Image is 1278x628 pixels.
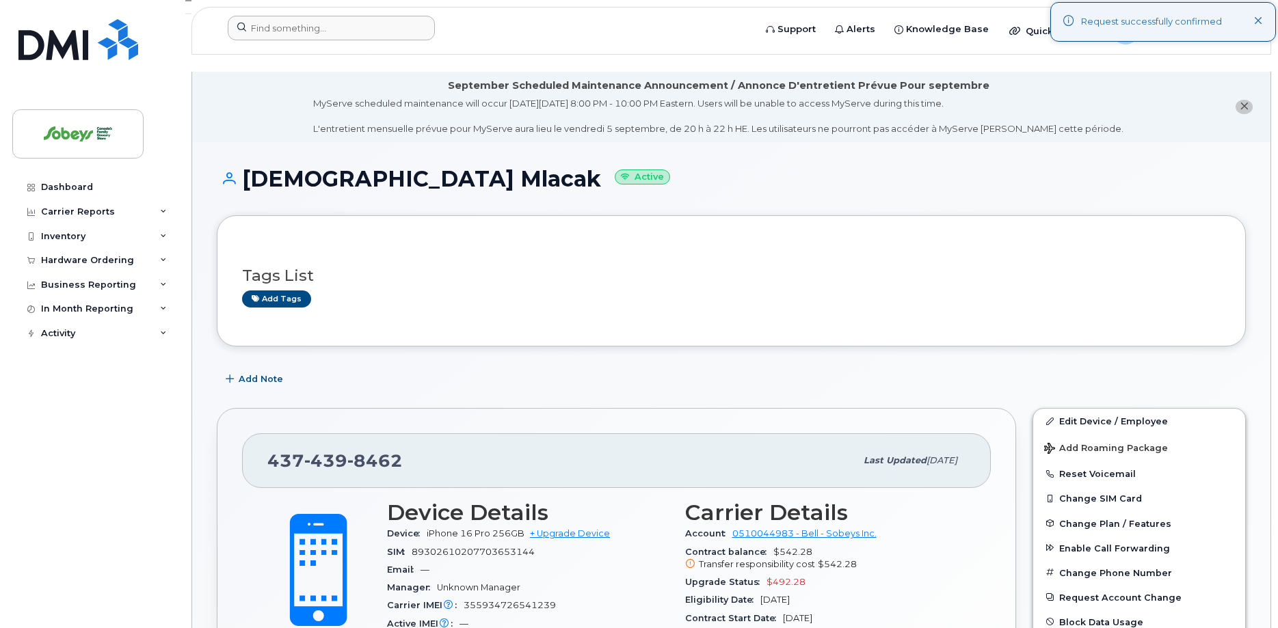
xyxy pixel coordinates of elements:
span: SIM [387,547,412,557]
span: $542.28 [818,559,857,569]
span: 439 [304,450,347,471]
button: Request Account Change [1033,585,1245,610]
span: Unknown Manager [437,582,520,592]
button: Change Plan / Features [1033,511,1245,536]
button: Add Roaming Package [1033,433,1245,461]
span: 8462 [347,450,403,471]
h3: Carrier Details [685,500,967,525]
a: + Upgrade Device [530,528,610,538]
h3: Tags List [242,267,1221,284]
span: Eligibility Date [685,595,760,605]
span: Upgrade Status [685,577,767,587]
span: 437 [267,450,403,471]
button: Change SIM Card [1033,486,1245,510]
span: [DATE] [927,455,957,465]
span: Manager [387,582,437,592]
button: Reset Voicemail [1033,461,1245,486]
a: 0510044983 - Bell - Sobeys Inc. [732,528,877,538]
div: MyServe scheduled maintenance will occur [DATE][DATE] 8:00 PM - 10:00 PM Eastern. Users will be u... [313,97,1123,135]
button: Change Phone Number [1033,560,1245,585]
small: Active [615,169,670,185]
span: Device [387,528,427,538]
div: September Scheduled Maintenance Announcement / Annonce D'entretient Prévue Pour septembre [448,79,989,93]
span: 355934726541239 [464,600,556,610]
span: Carrier IMEI [387,600,464,610]
span: — [421,564,429,575]
span: 89302610207703653144 [412,547,535,557]
span: Contract balance [685,547,773,557]
span: [DATE] [760,595,790,605]
span: $492.28 [767,577,806,587]
span: Add Note [239,372,283,385]
span: Enable Call Forwarding [1059,543,1170,553]
h3: Device Details [387,500,669,525]
span: iPhone 16 Pro 256GB [427,528,524,538]
a: Add tags [242,290,311,308]
a: Edit Device / Employee [1033,409,1245,433]
span: Transfer responsibility cost [699,559,815,569]
span: $542.28 [685,547,967,571]
h1: [DEMOGRAPHIC_DATA] Mlacak [217,167,1246,191]
span: Change Plan / Features [1059,518,1171,528]
span: Add Roaming Package [1044,443,1168,456]
button: Enable Call Forwarding [1033,536,1245,560]
span: [DATE] [783,613,812,623]
div: Request successfully confirmed [1081,15,1222,29]
span: Last updated [864,455,927,465]
span: Account [685,528,732,538]
span: Email [387,564,421,575]
button: Add Note [217,367,295,392]
button: close notification [1236,100,1253,114]
span: Contract Start Date [685,613,783,623]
